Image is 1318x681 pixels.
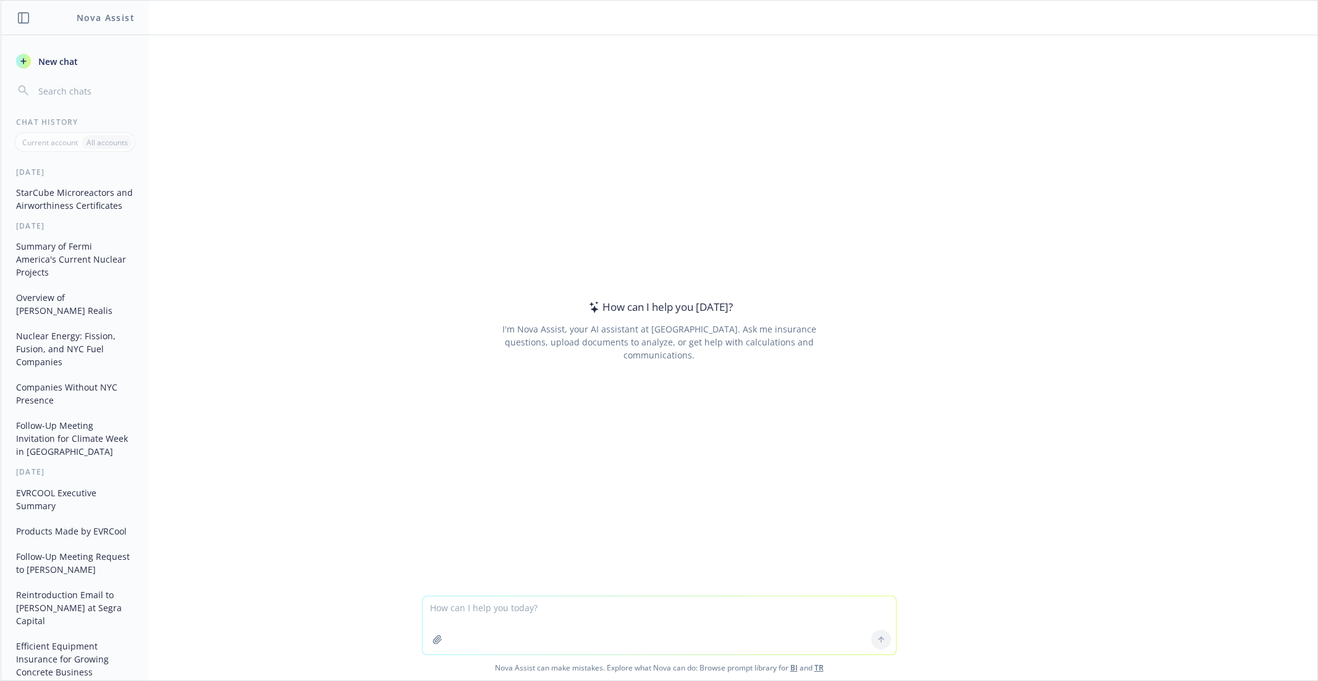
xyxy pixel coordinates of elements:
div: [DATE] [1,221,149,231]
button: Products Made by EVRCool [11,521,139,541]
button: New chat [11,50,139,72]
h1: Nova Assist [77,11,135,24]
div: I'm Nova Assist, your AI assistant at [GEOGRAPHIC_DATA]. Ask me insurance questions, upload docum... [485,323,833,362]
p: All accounts [87,137,128,148]
div: Chat History [1,117,149,127]
span: New chat [36,55,78,68]
button: Nuclear Energy: Fission, Fusion, and NYC Fuel Companies [11,326,139,372]
a: BI [790,662,798,673]
button: Companies Without NYC Presence [11,377,139,410]
button: Follow-Up Meeting Request to [PERSON_NAME] [11,546,139,580]
button: Summary of Fermi America's Current Nuclear Projects [11,236,139,282]
button: Overview of [PERSON_NAME] Realis [11,287,139,321]
span: Nova Assist can make mistakes. Explore what Nova can do: Browse prompt library for and [6,655,1312,680]
button: EVRCOOL Executive Summary [11,483,139,516]
div: [DATE] [1,467,149,477]
button: Reintroduction Email to [PERSON_NAME] at Segra Capital [11,585,139,631]
button: Follow-Up Meeting Invitation for Climate Week in [GEOGRAPHIC_DATA] [11,415,139,462]
button: StarCube Microreactors and Airworthiness Certificates [11,182,139,216]
input: Search chats [36,82,134,99]
div: [DATE] [1,167,149,177]
div: How can I help you [DATE]? [585,299,733,315]
p: Current account [22,137,78,148]
a: TR [814,662,824,673]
